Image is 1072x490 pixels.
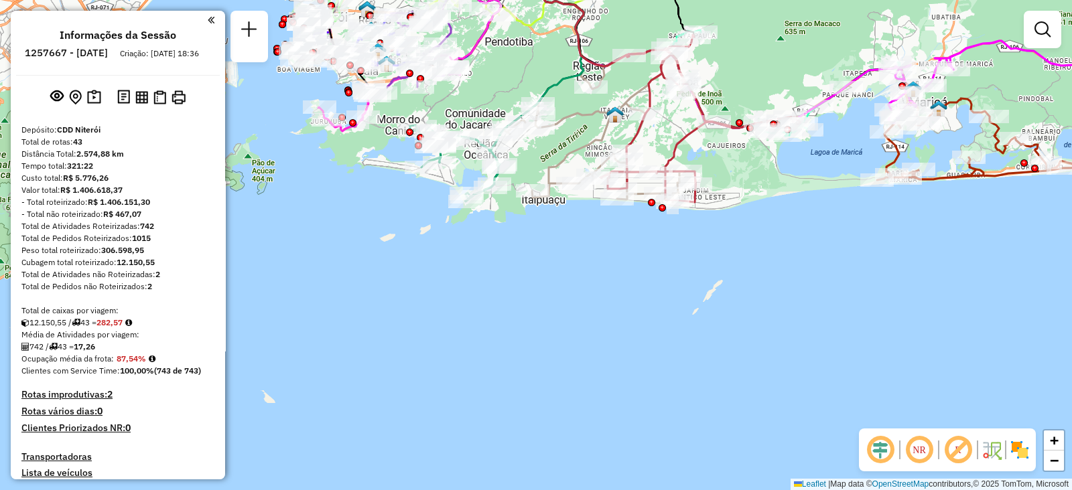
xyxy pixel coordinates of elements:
[369,42,387,60] img: Simulação- 530 UDC Light WCL Sa
[1044,430,1064,451] a: Zoom in
[63,173,109,183] strong: R$ 5.776,26
[21,256,214,268] div: Cubagem total roteirizado:
[942,434,974,466] span: Exibir rótulo
[49,343,58,351] i: Total de rotas
[21,208,214,220] div: - Total não roteirizado:
[21,422,214,434] h4: Clientes Priorizados NR:
[21,160,214,172] div: Tempo total:
[236,16,263,46] a: Nova sessão e pesquisa
[864,434,896,466] span: Ocultar deslocamento
[125,422,131,434] strong: 0
[1029,16,1056,43] a: Exibir filtros
[107,388,113,400] strong: 2
[362,21,380,39] img: Simulação- 532 UDC Light WCL Cu
[1009,439,1030,461] img: Exibir/Ocultar setores
[120,365,154,376] strong: 100,00%
[48,86,66,108] button: Exibir sessão original
[21,124,214,136] div: Depósito:
[21,365,120,376] span: Clientes com Service Time:
[791,479,1072,490] div: Map data © contributors,© 2025 TomTom, Microsoft
[828,479,830,489] span: |
[117,353,146,363] strong: 87,54%
[358,1,376,18] img: 531 UDC Light WCL Fonseca
[930,100,947,117] img: Teste WCL Maricá 1
[125,319,132,327] i: Meta Caixas/viagem: 285,10 Diferença: -2,53
[88,197,150,207] strong: R$ 1.406.151,30
[21,305,214,317] div: Total de caixas por viagem:
[1050,432,1059,448] span: +
[67,161,93,171] strong: 321:22
[21,244,214,256] div: Peso total roteirizado:
[103,209,141,219] strong: R$ 467,07
[21,232,214,244] div: Total de Pedidos Roteirizados:
[151,88,169,107] button: Visualizar Romaneio
[101,245,144,255] strong: 306.598,95
[21,343,29,351] i: Total de Atividades
[57,125,100,135] strong: CDD Niterói
[96,317,123,327] strong: 282,57
[1050,452,1059,469] span: −
[155,269,160,279] strong: 2
[21,172,214,184] div: Custo total:
[147,281,152,291] strong: 2
[140,221,154,231] strong: 742
[60,185,123,195] strong: R$ 1.406.618,37
[362,21,380,38] img: 532 UDC Light WCL Cubango
[169,88,188,107] button: Imprimir Rotas
[21,148,214,160] div: Distância Total:
[981,439,1002,461] img: Fluxo de ruas
[73,137,82,147] strong: 43
[904,80,922,98] img: Marica
[133,88,151,106] button: Visualizar relatório de Roteirização
[149,355,155,363] em: Média calculada utilizando a maior ocupação (%Peso ou %Cubagem) de cada rota da sessão. Rotas cro...
[60,29,176,42] h4: Informações da Sessão
[21,280,214,293] div: Total de Pedidos não Roteirizados:
[21,353,114,363] span: Ocupação média da frota:
[132,233,151,243] strong: 1015
[115,48,204,60] div: Criação: [DATE] 18:36
[21,136,214,148] div: Total de rotas:
[21,406,214,417] h4: Rotas vários dias:
[21,329,214,341] div: Média de Atividades por viagem:
[74,341,95,351] strong: 17,26
[84,87,104,108] button: Painel de Sugestão
[794,479,826,489] a: Leaflet
[115,87,133,108] button: Logs desbloquear sessão
[903,434,935,466] span: Ocultar NR
[21,319,29,327] i: Cubagem total roteirizado
[1044,451,1064,471] a: Zoom out
[21,451,214,463] h4: Transportadoras
[606,106,624,123] img: Teste WCL Maricá 2
[21,184,214,196] div: Valor total:
[21,341,214,353] div: 742 / 43 =
[25,47,108,59] h6: 1257667 - [DATE]
[21,196,214,208] div: - Total roteirizado:
[208,12,214,27] a: Clique aqui para minimizar o painel
[76,149,124,159] strong: 2.574,88 km
[21,268,214,280] div: Total de Atividades não Roteirizadas:
[66,87,84,108] button: Centralizar mapa no depósito ou ponto de apoio
[72,319,80,327] i: Total de rotas
[21,389,214,400] h4: Rotas improdutivas:
[21,317,214,329] div: 12.150,55 / 43 =
[378,55,395,72] img: 530 UDC Light WCL Santa Rosa
[21,220,214,232] div: Total de Atividades Roteirizadas:
[117,257,155,267] strong: 12.150,55
[154,365,201,376] strong: (743 de 743)
[21,467,214,479] h4: Lista de veículos
[872,479,929,489] a: OpenStreetMap
[97,405,103,417] strong: 0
